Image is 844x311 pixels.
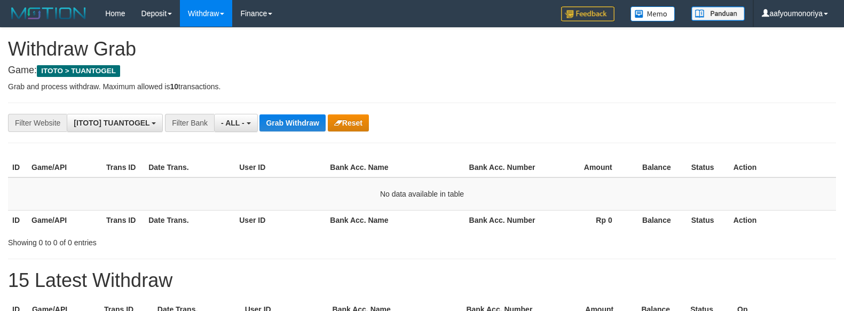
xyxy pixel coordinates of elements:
div: Filter Website [8,114,67,132]
div: Showing 0 to 0 of 0 entries [8,233,344,248]
th: Date Trans. [144,158,235,177]
th: User ID [235,158,326,177]
th: Date Trans. [144,210,235,230]
img: Feedback.jpg [561,6,614,21]
td: No data available in table [8,177,836,211]
th: Balance [628,158,687,177]
th: Bank Acc. Name [326,158,464,177]
th: Rp 0 [540,210,628,230]
span: ITOTO > TUANTOGEL [37,65,120,77]
th: Game/API [27,210,102,230]
img: Button%20Memo.svg [630,6,675,21]
img: MOTION_logo.png [8,5,89,21]
th: ID [8,210,27,230]
div: Filter Bank [165,114,214,132]
th: User ID [235,210,326,230]
th: Action [729,158,836,177]
th: Bank Acc. Name [326,210,464,230]
th: Trans ID [102,158,144,177]
th: Bank Acc. Number [465,210,540,230]
th: Game/API [27,158,102,177]
strong: 10 [170,82,178,91]
th: ID [8,158,27,177]
span: - ALL - [221,119,244,127]
h1: 15 Latest Withdraw [8,270,836,291]
p: Grab and process withdraw. Maximum allowed is transactions. [8,81,836,92]
th: Trans ID [102,210,144,230]
button: [ITOTO] TUANTOGEL [67,114,163,132]
th: Status [687,158,729,177]
span: [ITOTO] TUANTOGEL [74,119,149,127]
th: Status [687,210,729,230]
img: panduan.png [691,6,745,21]
h4: Game: [8,65,836,76]
button: - ALL - [214,114,257,132]
th: Bank Acc. Number [465,158,540,177]
h1: Withdraw Grab [8,38,836,60]
button: Reset [328,114,369,131]
th: Balance [628,210,687,230]
button: Grab Withdraw [259,114,325,131]
th: Amount [540,158,628,177]
th: Action [729,210,836,230]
